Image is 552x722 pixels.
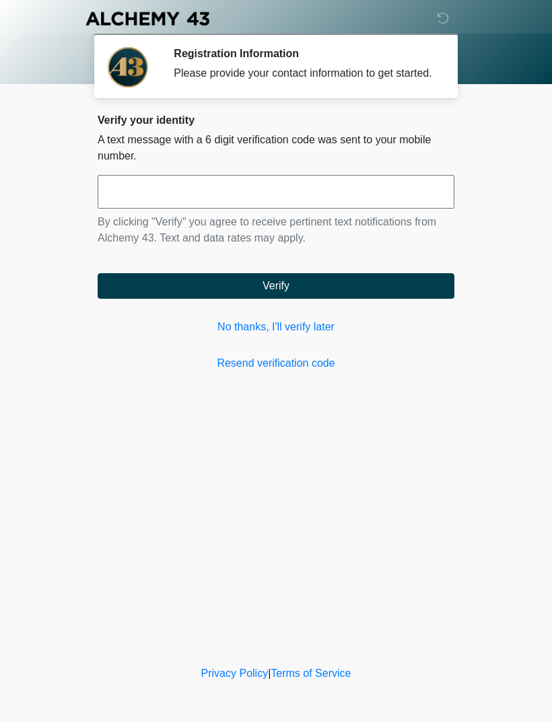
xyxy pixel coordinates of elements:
[98,214,454,246] p: By clicking "Verify" you agree to receive pertinent text notifications from Alchemy 43. Text and ...
[84,10,211,27] img: Alchemy 43 Logo
[98,273,454,299] button: Verify
[201,667,269,679] a: Privacy Policy
[271,667,351,679] a: Terms of Service
[108,47,148,87] img: Agent Avatar
[98,114,454,127] h2: Verify your identity
[98,319,454,335] a: No thanks, I'll verify later
[98,132,454,164] p: A text message with a 6 digit verification code was sent to your mobile number.
[268,667,271,679] a: |
[98,355,454,371] a: Resend verification code
[174,47,434,60] h2: Registration Information
[174,65,434,81] div: Please provide your contact information to get started.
